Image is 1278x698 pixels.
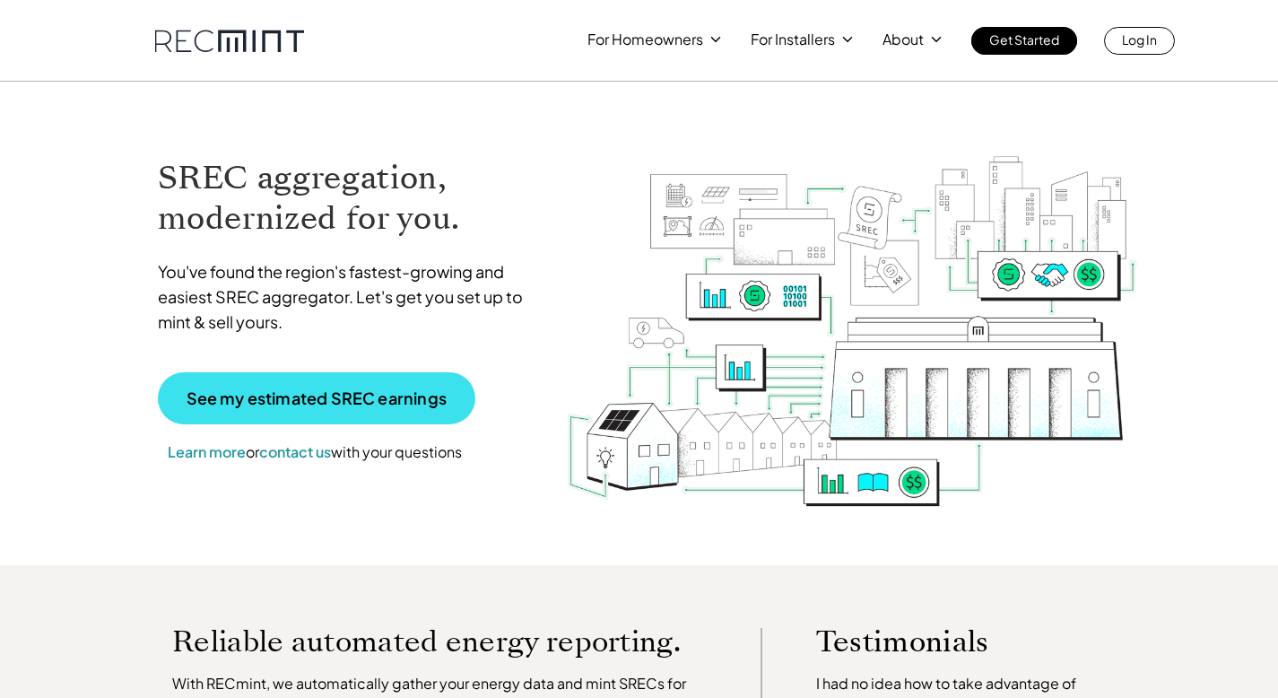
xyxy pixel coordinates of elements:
[187,390,447,406] p: See my estimated SREC earnings
[158,441,472,464] p: or with your questions
[168,442,246,461] a: Learn more
[882,27,924,52] p: About
[587,27,703,52] p: For Homeowners
[751,27,835,52] p: For Installers
[989,27,1059,52] p: Get Started
[259,442,331,461] a: contact us
[1104,27,1175,55] a: Log In
[971,27,1077,55] a: Get Started
[158,259,540,335] p: You've found the region's fastest-growing and easiest SREC aggregator. Let's get you set up to mi...
[158,372,475,424] a: See my estimated SREC earnings
[158,158,540,239] h1: SREC aggregation, modernized for you.
[172,628,707,655] p: Reliable automated energy reporting.
[566,109,1138,511] img: RECmint value cycle
[1122,27,1157,52] p: Log In
[816,628,1083,655] p: Testimonials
